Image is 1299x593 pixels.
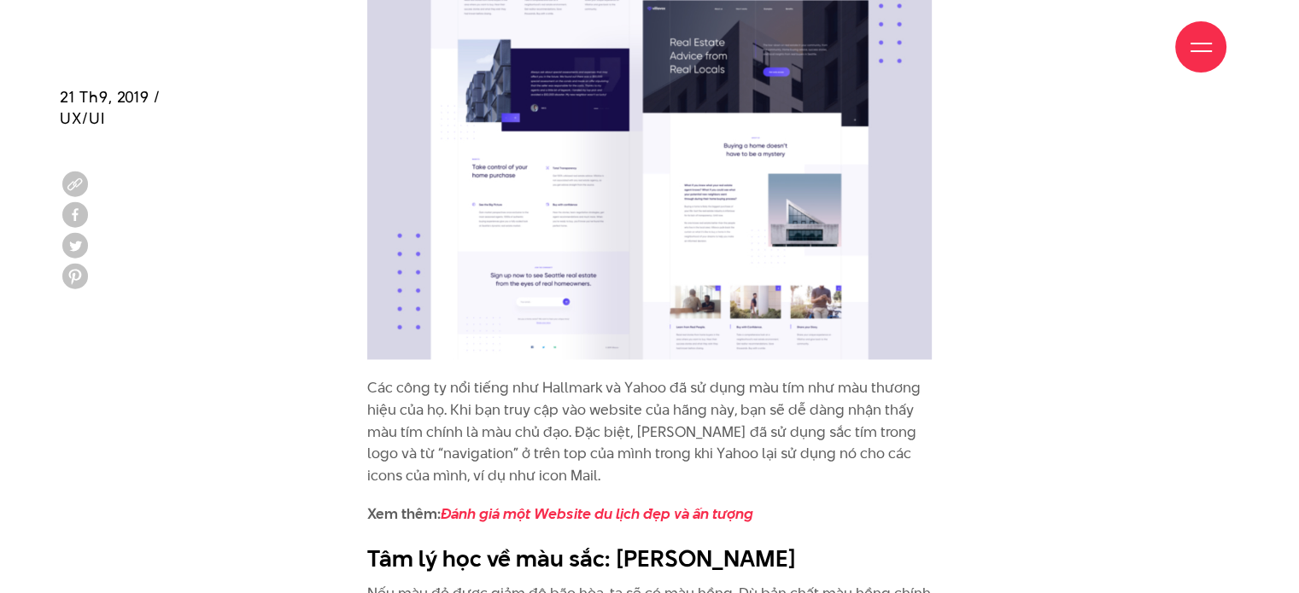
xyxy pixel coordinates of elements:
span: 21 Th9, 2019 / UX/UI [60,86,161,129]
a: Đánh giá một Website du lịch đẹp và ấn tượng [441,503,753,524]
b: Tâm lý học về màu sắc: [PERSON_NAME] [367,543,797,574]
strong: Xem thêm: [367,503,753,524]
p: Các công ty nổi tiếng như Hallmark và Yahoo đã sử dụng màu tím như màu thương hiệu của họ. Khi bạ... [367,377,932,486]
